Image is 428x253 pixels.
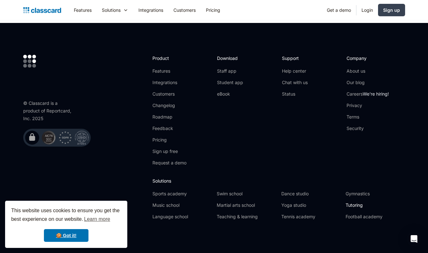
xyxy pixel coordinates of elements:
a: eBook [217,91,243,97]
a: Football academy [346,213,405,220]
a: Dance studio [281,191,340,197]
a: Get a demo [322,3,356,17]
h2: Support [282,55,308,61]
div: Sign up [383,7,400,13]
a: Martial arts school [217,202,276,208]
a: Staff app [217,68,243,74]
a: Status [282,91,308,97]
h2: Download [217,55,243,61]
a: Login [356,3,378,17]
a: Tutoring [346,202,405,208]
a: home [23,6,61,15]
a: Customers [152,91,186,97]
a: Pricing [201,3,225,17]
div: Solutions [97,3,133,17]
a: Yoga studio [281,202,340,208]
a: Student app [217,79,243,86]
div: Solutions [102,7,121,13]
a: Request a demo [152,160,186,166]
div: cookieconsent [5,201,127,248]
a: Language school [152,213,212,220]
a: Changelog [152,102,186,109]
a: Help center [282,68,308,74]
a: dismiss cookie message [44,229,88,242]
span: This website uses cookies to ensure you get the best experience on our website. [11,207,121,224]
a: Sign up free [152,148,186,155]
a: Roadmap [152,114,186,120]
a: Chat with us [282,79,308,86]
div: © Classcard is a product of Reportcard, Inc. 2025 [23,99,74,122]
a: Tennis academy [281,213,340,220]
a: Pricing [152,137,186,143]
a: Teaching & learning [217,213,276,220]
a: Terms [347,114,389,120]
h2: Company [347,55,389,61]
a: Privacy [347,102,389,109]
a: CareersWe're hiring! [347,91,389,97]
a: Music school [152,202,212,208]
a: Customers [168,3,201,17]
a: Our blog [347,79,389,86]
a: Feedback [152,125,186,132]
h2: Solutions [152,177,405,184]
a: Sports academy [152,191,212,197]
span: We're hiring! [363,91,389,97]
a: Sign up [378,4,405,16]
a: Security [347,125,389,132]
div: Open Intercom Messenger [406,231,422,247]
a: Features [69,3,97,17]
a: learn more about cookies [83,214,111,224]
a: About us [347,68,389,74]
a: Swim school [217,191,276,197]
a: Integrations [152,79,186,86]
a: Integrations [133,3,168,17]
a: Features [152,68,186,74]
a: Gymnastics [346,191,405,197]
h2: Product [152,55,186,61]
